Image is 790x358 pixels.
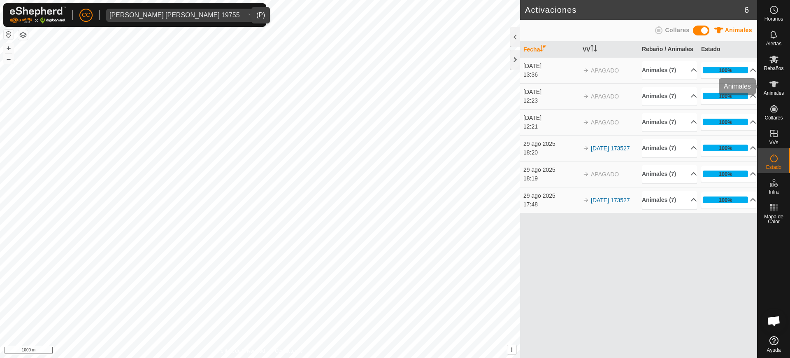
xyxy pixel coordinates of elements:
[764,91,784,96] span: Animales
[583,119,589,126] img: arrow
[18,30,28,40] button: Capas del Mapa
[520,42,579,58] th: Fecha
[703,171,748,177] div: 100%
[507,345,516,354] button: i
[701,114,756,130] p-accordion-header: 100%
[523,166,579,174] div: 29 ago 2025
[4,54,14,64] button: –
[106,9,243,22] span: Ana Isabel De La Iglesia Gutierrez 19755
[523,114,579,122] div: [DATE]
[591,93,619,100] span: APAGADO
[590,46,597,53] p-sorticon: Activar para ordenar
[642,113,697,131] p-accordion-header: Animales (7)
[698,42,757,58] th: Estado
[523,88,579,96] div: [DATE]
[525,5,744,15] h2: Activaciones
[719,92,732,100] div: 100%
[766,165,781,170] span: Estado
[583,145,589,152] img: arrow
[583,171,589,178] img: arrow
[703,145,748,151] div: 100%
[642,139,697,157] p-accordion-header: Animales (7)
[642,61,697,80] p-accordion-header: Animales (7)
[719,118,732,126] div: 100%
[82,11,90,19] span: CC
[523,148,579,157] div: 18:20
[764,66,783,71] span: Rebaños
[703,197,748,203] div: 100%
[769,190,778,194] span: Infra
[766,41,781,46] span: Alertas
[583,93,589,100] img: arrow
[764,16,783,21] span: Horarios
[719,66,732,74] div: 100%
[757,333,790,356] a: Ayuda
[719,144,732,152] div: 100%
[523,192,579,200] div: 29 ago 2025
[540,46,546,53] p-sorticon: Activar para ordenar
[701,192,756,208] p-accordion-header: 100%
[591,119,619,126] span: APAGADO
[523,70,579,79] div: 13:36
[719,196,732,204] div: 100%
[109,12,240,19] div: [PERSON_NAME] [PERSON_NAME] 19755
[218,347,265,355] a: Política de Privacidad
[701,166,756,182] p-accordion-header: 100%
[665,27,689,33] span: Collares
[511,346,513,353] span: i
[591,197,630,204] a: [DATE] 173527
[760,214,788,224] span: Mapa de Calor
[767,348,781,353] span: Ayuda
[591,67,619,74] span: APAGADO
[701,88,756,104] p-accordion-header: 100%
[701,62,756,78] p-accordion-header: 100%
[642,191,697,209] p-accordion-header: Animales (7)
[523,122,579,131] div: 12:21
[523,62,579,70] div: [DATE]
[639,42,698,58] th: Rebaño / Animales
[703,119,748,125] div: 100%
[769,140,778,145] span: VVs
[701,140,756,156] p-accordion-header: 100%
[583,67,589,74] img: arrow
[744,4,749,16] span: 6
[10,7,66,23] img: Logo Gallagher
[579,42,639,58] th: VV
[275,347,302,355] a: Contáctenos
[703,67,748,73] div: 100%
[762,309,786,333] a: Chat abierto
[523,96,579,105] div: 12:23
[4,43,14,53] button: +
[583,197,589,204] img: arrow
[703,93,748,99] div: 100%
[523,200,579,209] div: 17:48
[764,115,783,120] span: Collares
[523,140,579,148] div: 29 ago 2025
[243,9,260,22] div: dropdown trigger
[523,174,579,183] div: 18:19
[642,87,697,105] p-accordion-header: Animales (7)
[591,171,619,178] span: APAGADO
[719,170,732,178] div: 100%
[642,165,697,183] p-accordion-header: Animales (7)
[4,30,14,40] button: Restablecer Mapa
[725,27,752,33] span: Animales
[591,145,630,152] a: [DATE] 173527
